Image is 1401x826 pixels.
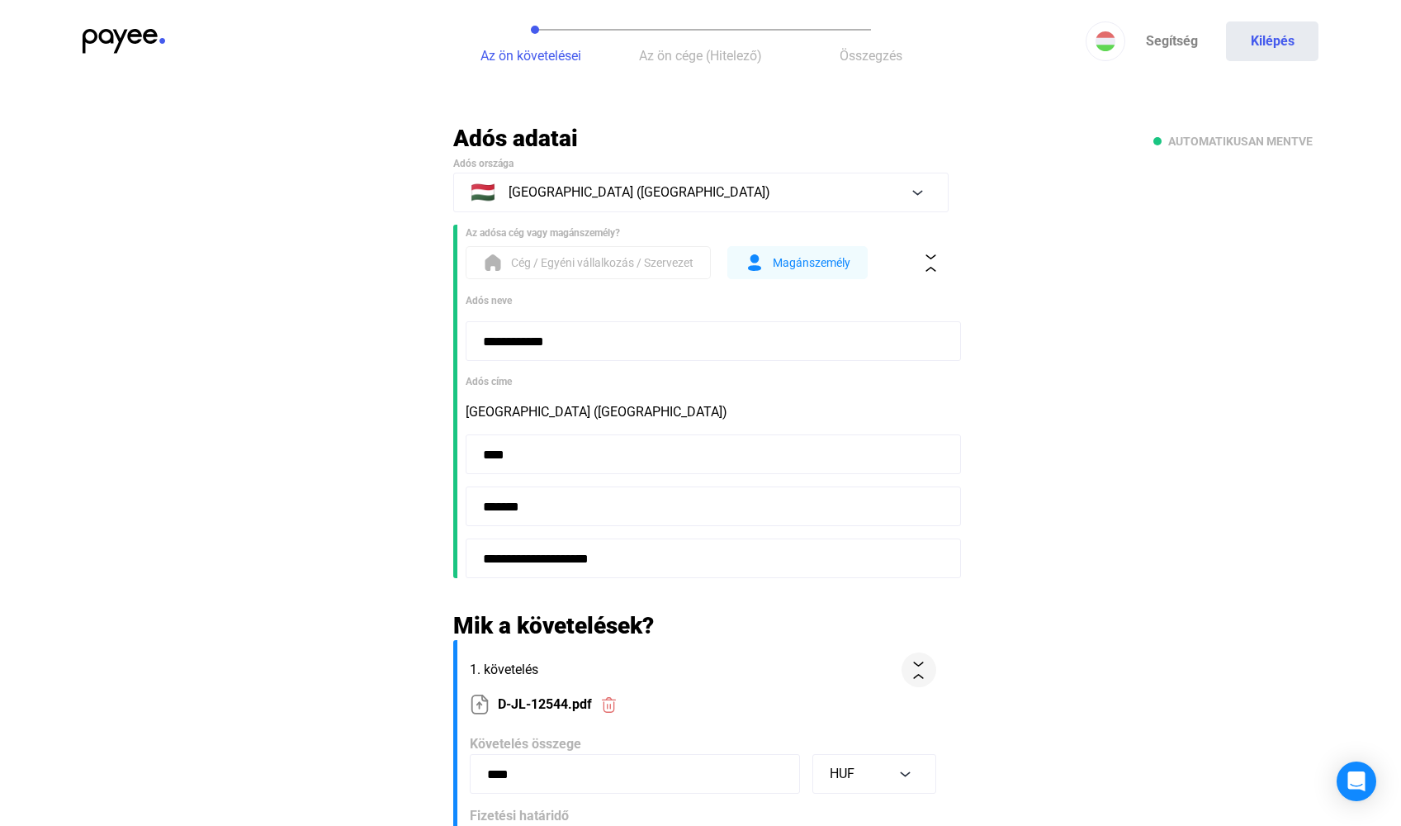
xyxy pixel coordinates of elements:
[466,246,711,279] button: form-orgCég / Egyéni vállalkozás / Szervezet
[453,173,949,212] button: 🇭🇺[GEOGRAPHIC_DATA] ([GEOGRAPHIC_DATA])
[83,29,165,54] img: payee-logo
[466,402,949,422] div: [GEOGRAPHIC_DATA] ([GEOGRAPHIC_DATA])
[480,48,581,64] span: Az ön követelései
[509,183,770,202] span: [GEOGRAPHIC_DATA] ([GEOGRAPHIC_DATA])
[639,48,762,64] span: Az ön cége (Hitelező)
[1337,762,1376,801] div: Open Intercom Messenger
[498,695,592,714] span: D-JL-12544.pdf
[470,808,569,824] span: Fizetési határidő
[1096,31,1115,51] img: HU
[914,245,949,280] button: collapse
[470,660,895,680] span: 1. követelés
[592,687,627,722] button: trash-red
[470,736,581,752] span: Követelés összege
[453,124,949,153] h2: Adós adatai
[466,292,949,309] div: Adós neve
[922,254,940,272] img: collapse
[830,766,854,781] span: HUF
[773,253,850,273] span: Magánszemély
[902,653,936,687] button: collapse
[453,158,514,169] span: Adós országa
[727,246,868,279] button: form-indMagánszemély
[840,48,902,64] span: Összegzés
[466,373,949,390] div: Adós címe
[1086,21,1125,61] button: HU
[453,611,949,640] h2: Mik a követelések?
[745,253,764,273] img: form-ind
[812,754,936,794] button: HUF
[600,696,618,714] img: trash-red
[511,253,693,273] span: Cég / Egyéni vállalkozás / Szervezet
[483,253,503,273] img: form-org
[470,695,490,714] img: upload-paper
[466,225,949,241] div: Az adósa cég vagy magánszemély?
[1226,21,1318,61] button: Kilépés
[910,662,927,679] img: collapse
[1125,21,1218,61] a: Segítség
[471,183,495,202] span: 🇭🇺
